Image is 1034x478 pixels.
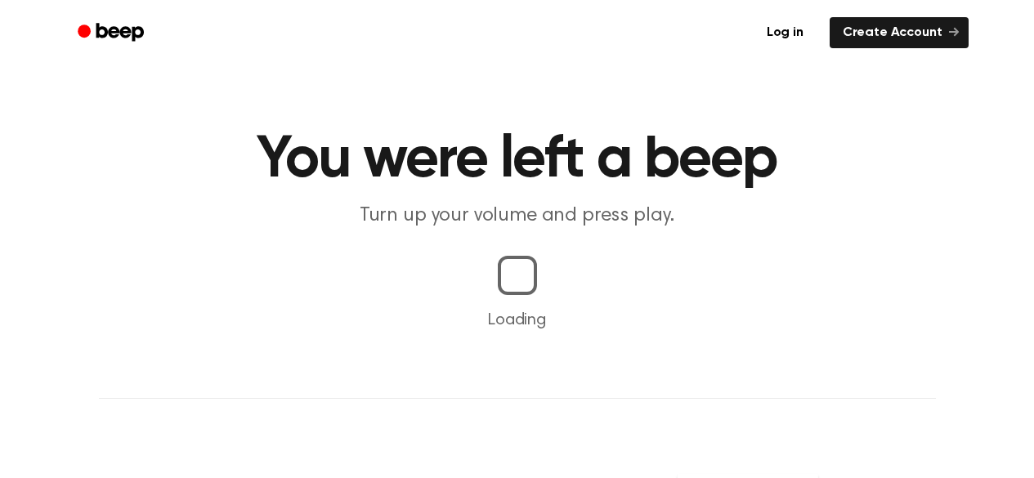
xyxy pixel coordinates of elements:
a: Create Account [830,17,969,48]
a: Beep [66,17,159,49]
p: Turn up your volume and press play. [204,203,831,230]
a: Log in [750,14,820,51]
h1: You were left a beep [99,131,936,190]
p: Loading [20,308,1014,333]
